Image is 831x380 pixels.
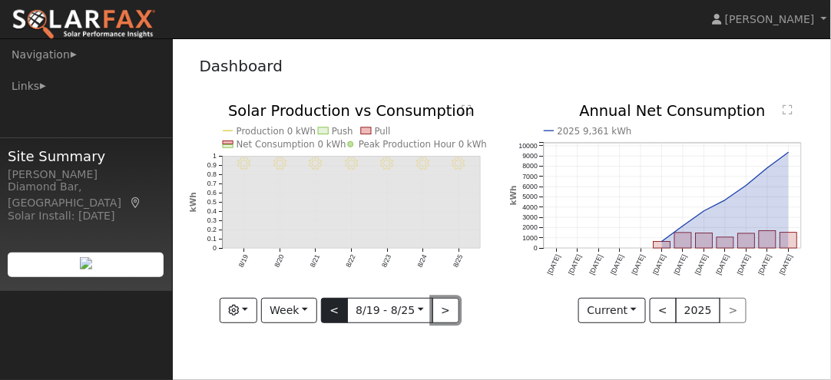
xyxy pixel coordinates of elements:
[737,254,753,276] text: [DATE]
[568,254,584,276] text: [DATE]
[321,298,348,324] button: <
[344,253,356,269] text: 8/22
[523,193,538,201] text: 5000
[783,104,793,115] text: 
[12,8,156,41] img: SolarFax
[610,254,626,276] text: [DATE]
[558,126,632,137] text: 2025 9,361 kWh
[780,233,797,248] rect: onclick=""
[273,253,285,269] text: 8/20
[416,253,429,269] text: 8/24
[745,184,748,187] circle: onclick=""
[738,233,755,248] rect: onclick=""
[676,298,721,324] button: 2025
[509,186,518,206] text: kWh
[80,257,92,269] img: retrieve
[432,298,459,324] button: >
[766,167,770,170] circle: onclick=""
[380,253,392,269] text: 8/23
[523,234,538,242] text: 1000
[8,208,164,224] div: Solar Install: [DATE]
[228,102,475,120] text: Solar Production vs Consumption
[725,13,815,25] span: [PERSON_NAME]
[207,235,216,243] text: 0.1
[660,240,664,243] circle: onclick=""
[523,224,538,232] text: 2000
[703,210,706,213] circle: onclick=""
[8,146,164,167] span: Site Summary
[8,167,164,183] div: [PERSON_NAME]
[236,126,315,137] text: Production 0 kWh
[650,298,677,324] button: <
[631,254,647,276] text: [DATE]
[523,183,538,190] text: 6000
[779,254,795,276] text: [DATE]
[261,298,317,324] button: Week
[207,190,216,197] text: 0.6
[207,171,216,179] text: 0.8
[534,244,538,252] text: 0
[129,197,143,209] a: Map
[236,140,346,150] text: Net Consumption 0 kWh
[237,253,250,269] text: 8/19
[213,244,217,252] text: 0
[452,253,464,269] text: 8/25
[523,203,538,211] text: 4000
[187,193,197,213] text: kWh
[359,140,487,150] text: Peak Production Hour 0 kWh
[580,102,766,120] text: Annual Net Consumption
[347,298,433,324] button: 8/19 - 8/25
[675,233,692,248] rect: onclick=""
[654,242,670,249] rect: onclick=""
[717,237,734,248] rect: onclick=""
[207,162,216,170] text: 0.9
[200,57,283,75] a: Dashboard
[207,208,216,216] text: 0.4
[519,142,538,150] text: 10000
[588,254,604,276] text: [DATE]
[682,225,685,228] circle: onclick=""
[757,254,773,276] text: [DATE]
[213,153,217,160] text: 1
[715,254,731,276] text: [DATE]
[309,253,321,269] text: 8/21
[523,173,538,180] text: 7000
[207,199,216,207] text: 0.5
[207,217,216,225] text: 0.3
[523,152,538,160] text: 9000
[578,298,646,324] button: Current
[694,254,710,276] text: [DATE]
[696,233,713,249] rect: onclick=""
[673,254,689,276] text: [DATE]
[523,163,538,170] text: 8000
[724,199,727,202] circle: onclick=""
[8,179,164,211] div: Diamond Bar, [GEOGRAPHIC_DATA]
[523,213,538,221] text: 3000
[546,254,562,276] text: [DATE]
[332,126,353,137] text: Push
[207,180,216,188] text: 0.7
[760,231,776,249] rect: onclick=""
[207,226,216,233] text: 0.2
[374,126,390,137] text: Pull
[652,254,668,276] text: [DATE]
[788,151,791,154] circle: onclick=""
